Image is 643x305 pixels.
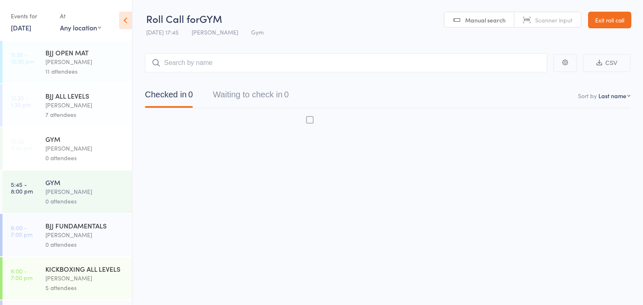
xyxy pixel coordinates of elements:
time: 6:00 - 7:00 pm [11,268,32,281]
div: [PERSON_NAME] [45,273,125,283]
a: 6:00 -7:00 pmKICKBOXING ALL LEVELS[PERSON_NAME]5 attendees [2,257,132,300]
div: [PERSON_NAME] [45,144,125,153]
div: Events for [11,9,52,23]
div: 5 attendees [45,283,125,293]
a: 5:45 -8:00 pmGYM[PERSON_NAME]0 attendees [2,171,132,213]
div: [PERSON_NAME] [45,100,125,110]
div: 0 attendees [45,196,125,206]
div: KICKBOXING ALL LEVELS [45,264,125,273]
time: 12:30 - 2:45 pm [11,138,32,151]
a: [DATE] [11,23,31,32]
a: 12:30 -1:30 pmBJJ ALL LEVELS[PERSON_NAME]7 attendees [2,84,132,126]
label: Sort by [578,92,597,100]
time: 11:30 - 12:30 pm [11,51,34,64]
div: 11 attendees [45,67,125,76]
div: Last name [598,92,626,100]
div: Any location [60,23,101,32]
input: Search by name [145,53,547,72]
a: 12:30 -2:45 pmGYM[PERSON_NAME]0 attendees [2,127,132,170]
span: Gym [251,28,264,36]
div: GYM [45,134,125,144]
div: 0 attendees [45,240,125,249]
div: 7 attendees [45,110,125,119]
div: BJJ OPEN MAT [45,48,125,57]
div: GYM [45,178,125,187]
div: BJJ ALL LEVELS [45,91,125,100]
a: 11:30 -12:30 pmBJJ OPEN MAT[PERSON_NAME]11 attendees [2,41,132,83]
div: 0 attendees [45,153,125,163]
time: 6:00 - 7:00 pm [11,224,32,238]
div: 0 [284,90,289,99]
a: 6:00 -7:00 pmBJJ FUNDAMENTALS[PERSON_NAME]0 attendees [2,214,132,256]
div: [PERSON_NAME] [45,187,125,196]
time: 5:45 - 8:00 pm [11,181,33,194]
div: [PERSON_NAME] [45,57,125,67]
button: Checked in0 [145,86,193,108]
span: [DATE] 17:45 [146,28,179,36]
span: Scanner input [535,16,573,24]
a: Exit roll call [588,12,631,28]
time: 12:30 - 1:30 pm [11,94,31,108]
button: Waiting to check in0 [213,86,289,108]
span: Manual search [465,16,506,24]
span: Roll Call for [146,12,199,25]
span: [PERSON_NAME] [192,28,238,36]
div: 0 [188,90,193,99]
div: At [60,9,101,23]
div: BJJ FUNDAMENTALS [45,221,125,230]
button: CSV [583,54,631,72]
div: [PERSON_NAME] [45,230,125,240]
span: GYM [199,12,222,25]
